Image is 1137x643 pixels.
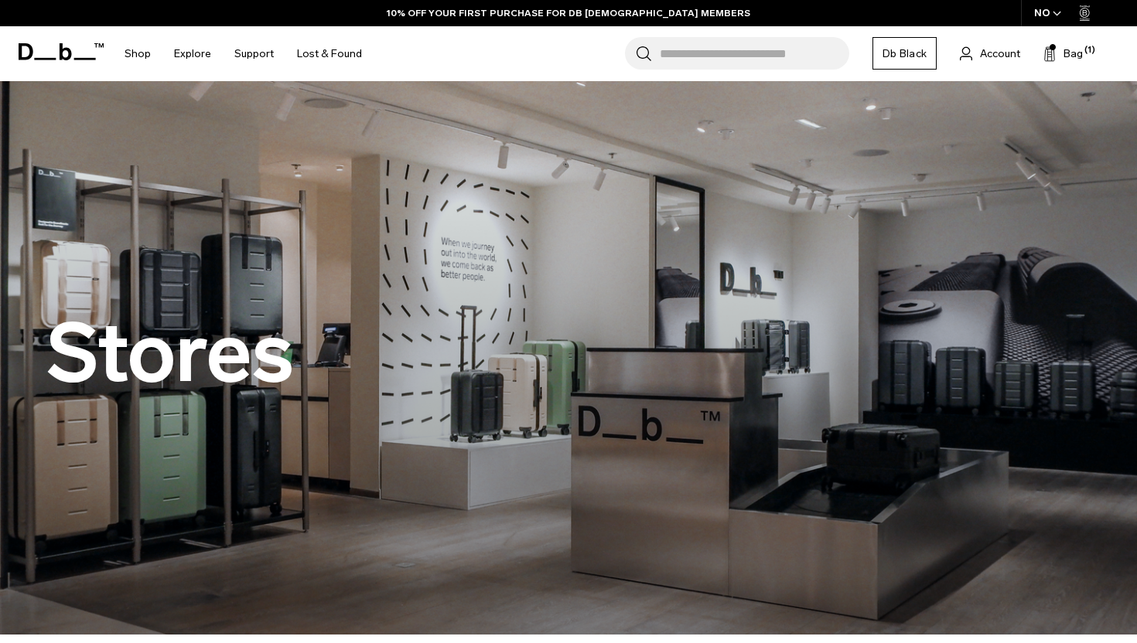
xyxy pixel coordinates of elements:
nav: Main Navigation [113,26,374,81]
a: Lost & Found [297,26,362,81]
span: Account [980,46,1020,62]
a: 10% OFF YOUR FIRST PURCHASE FOR DB [DEMOGRAPHIC_DATA] MEMBERS [387,6,750,20]
a: Db Black [872,37,937,70]
button: Bag (1) [1043,44,1083,63]
span: Bag [1064,46,1083,62]
a: Account [960,44,1020,63]
a: Explore [174,26,211,81]
a: Shop [125,26,151,81]
h2: Stores [46,313,294,394]
a: Support [234,26,274,81]
span: (1) [1084,44,1095,57]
